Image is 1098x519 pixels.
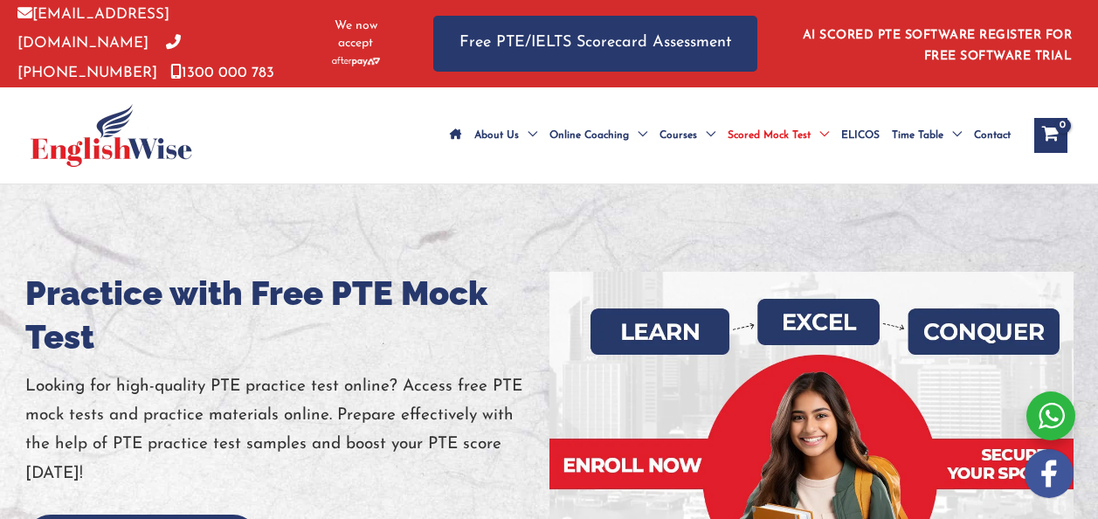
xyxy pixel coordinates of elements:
p: Looking for high-quality PTE practice test online? Access free PTE mock tests and practice materi... [25,372,549,488]
span: Time Table [892,105,943,166]
a: Time TableMenu Toggle [886,105,968,166]
span: We now accept [322,17,390,52]
span: Contact [974,105,1011,166]
span: Menu Toggle [697,105,715,166]
a: [PHONE_NUMBER] [17,36,181,80]
a: 1300 000 783 [170,66,274,80]
span: Online Coaching [549,105,629,166]
a: AI SCORED PTE SOFTWARE REGISTER FOR FREE SOFTWARE TRIAL [803,29,1073,63]
span: Menu Toggle [943,105,962,166]
a: CoursesMenu Toggle [653,105,722,166]
a: Contact [968,105,1017,166]
span: Scored Mock Test [728,105,811,166]
a: ELICOS [835,105,886,166]
span: Menu Toggle [629,105,647,166]
a: Online CoachingMenu Toggle [543,105,653,166]
span: About Us [474,105,519,166]
img: white-facebook.png [1025,449,1074,498]
span: Menu Toggle [811,105,829,166]
img: Afterpay-Logo [332,57,380,66]
aside: Header Widget 1 [792,15,1081,72]
span: Courses [659,105,697,166]
a: About UsMenu Toggle [468,105,543,166]
span: ELICOS [841,105,880,166]
nav: Site Navigation: Main Menu [444,105,1017,166]
img: cropped-ew-logo [31,104,192,167]
a: View Shopping Cart, empty [1034,118,1067,153]
a: [EMAIL_ADDRESS][DOMAIN_NAME] [17,7,169,51]
h1: Practice with Free PTE Mock Test [25,272,549,359]
a: Free PTE/IELTS Scorecard Assessment [433,16,757,71]
a: Scored Mock TestMenu Toggle [722,105,835,166]
span: Menu Toggle [519,105,537,166]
